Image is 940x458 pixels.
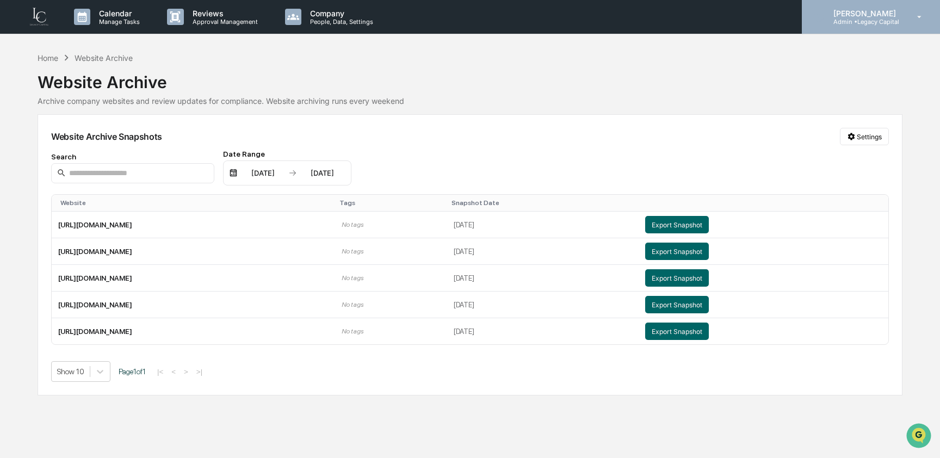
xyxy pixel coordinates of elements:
[840,128,889,145] button: Settings
[7,153,73,173] a: 🔎Data Lookup
[447,212,639,238] td: [DATE]
[51,131,162,142] div: Website Archive Snapshots
[342,327,363,335] span: No tags
[38,53,58,63] div: Home
[52,318,335,344] td: [URL][DOMAIN_NAME]
[11,23,198,40] p: How can we help?
[90,18,145,26] p: Manage Tasks
[22,158,69,169] span: Data Lookup
[185,86,198,100] button: Start new chat
[37,83,178,94] div: Start new chat
[645,323,709,340] button: Export Snapshot
[52,238,335,265] td: [URL][DOMAIN_NAME]
[452,199,634,207] div: Toggle SortBy
[905,422,935,451] iframe: Open customer support
[825,18,901,26] p: Admin • Legacy Capital
[181,367,191,376] button: >
[288,169,297,177] img: arrow right
[447,265,639,292] td: [DATE]
[11,83,30,103] img: 1746055101610-c473b297-6a78-478c-a979-82029cc54cd1
[11,159,20,168] div: 🔎
[229,169,238,177] img: calendar
[26,7,52,27] img: logo
[299,169,345,177] div: [DATE]
[52,292,335,318] td: [URL][DOMAIN_NAME]
[301,18,379,26] p: People, Data, Settings
[342,274,363,282] span: No tags
[90,137,135,148] span: Attestations
[60,199,331,207] div: Toggle SortBy
[7,133,75,152] a: 🖐️Preclearance
[184,18,263,26] p: Approval Management
[79,138,88,147] div: 🗄️
[75,133,139,152] a: 🗄️Attestations
[22,137,70,148] span: Preclearance
[52,265,335,292] td: [URL][DOMAIN_NAME]
[339,199,443,207] div: Toggle SortBy
[168,367,179,376] button: <
[645,296,709,313] button: Export Snapshot
[11,138,20,147] div: 🖐️
[447,238,639,265] td: [DATE]
[223,150,351,158] div: Date Range
[154,367,166,376] button: |<
[645,243,709,260] button: Export Snapshot
[447,292,639,318] td: [DATE]
[342,247,363,255] span: No tags
[447,318,639,344] td: [DATE]
[647,199,884,207] div: Toggle SortBy
[52,212,335,238] td: [URL][DOMAIN_NAME]
[51,152,214,161] div: Search
[342,221,363,228] span: No tags
[75,53,133,63] div: Website Archive
[37,94,138,103] div: We're available if you need us!
[342,301,363,308] span: No tags
[90,9,145,18] p: Calendar
[184,9,263,18] p: Reviews
[193,367,206,376] button: >|
[108,184,132,193] span: Pylon
[825,9,901,18] p: [PERSON_NAME]
[645,216,709,233] button: Export Snapshot
[119,367,146,376] span: Page 1 of 1
[301,9,379,18] p: Company
[77,184,132,193] a: Powered byPylon
[240,169,286,177] div: [DATE]
[645,269,709,287] button: Export Snapshot
[38,64,902,92] div: Website Archive
[38,96,902,106] div: Archive company websites and review updates for compliance. Website archiving runs every weekend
